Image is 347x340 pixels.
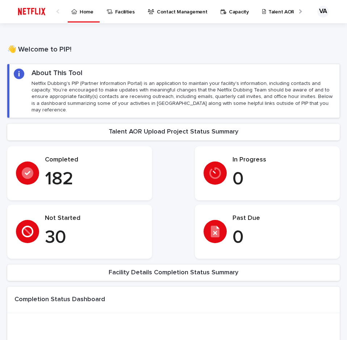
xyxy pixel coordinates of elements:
[32,80,335,113] p: Netflix Dubbing's PIP (Partner Information Portal) is an application to maintain your facility's ...
[7,45,334,54] h1: 👋 Welcome to PIP!
[32,69,83,77] h2: About This Tool
[109,269,238,277] h2: Facility Details Completion Status Summary
[45,168,143,190] p: 182
[14,296,105,304] h1: Completion Status Dashboard
[233,156,331,164] p: In Progress
[109,128,238,136] h2: Talent AOR Upload Project Status Summary
[233,168,331,190] p: 0
[233,214,331,222] p: Past Due
[317,6,329,17] div: VA
[14,4,49,19] img: ifQbXi3ZQGMSEF7WDB7W
[45,156,143,164] p: Completed
[45,214,143,222] p: Not Started
[45,227,143,249] p: 30
[233,227,331,249] p: 0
